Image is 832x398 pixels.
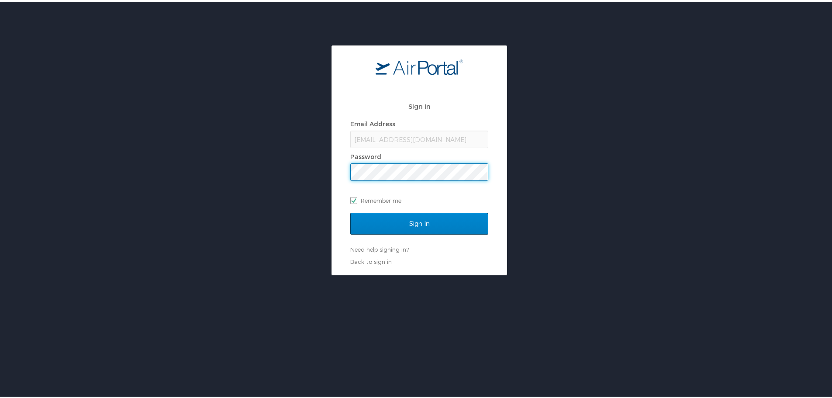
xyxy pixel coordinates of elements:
[350,151,381,159] label: Password
[350,192,488,205] label: Remember me
[350,256,392,263] a: Back to sign in
[350,244,409,251] a: Need help signing in?
[376,57,463,73] img: logo
[350,211,488,233] input: Sign In
[350,118,395,126] label: Email Address
[350,100,488,110] h2: Sign In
